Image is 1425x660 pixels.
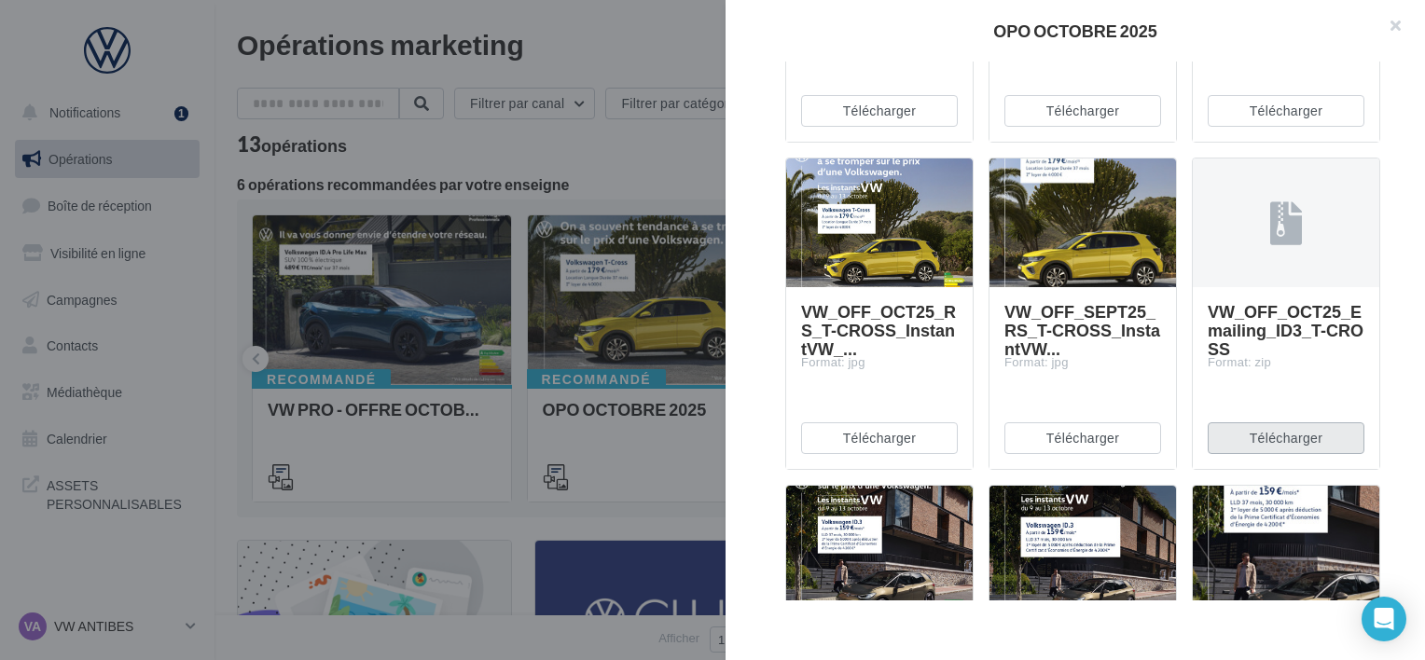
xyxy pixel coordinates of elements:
div: OPO OCTOBRE 2025 [755,22,1395,39]
div: Format: jpg [1004,354,1161,371]
div: Format: jpg [801,354,958,371]
button: Télécharger [1004,95,1161,127]
button: Télécharger [1004,422,1161,454]
div: Format: zip [1208,354,1364,371]
span: VW_OFF_OCT25_Emailing_ID3_T-CROSS [1208,301,1363,359]
span: VW_OFF_OCT25_RS_T-CROSS_InstantVW_... [801,301,956,359]
button: Télécharger [1208,422,1364,454]
button: Télécharger [801,422,958,454]
div: Open Intercom Messenger [1362,597,1406,641]
button: Télécharger [801,95,958,127]
span: VW_OFF_SEPT25_RS_T-CROSS_InstantVW... [1004,301,1160,359]
button: Télécharger [1208,95,1364,127]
